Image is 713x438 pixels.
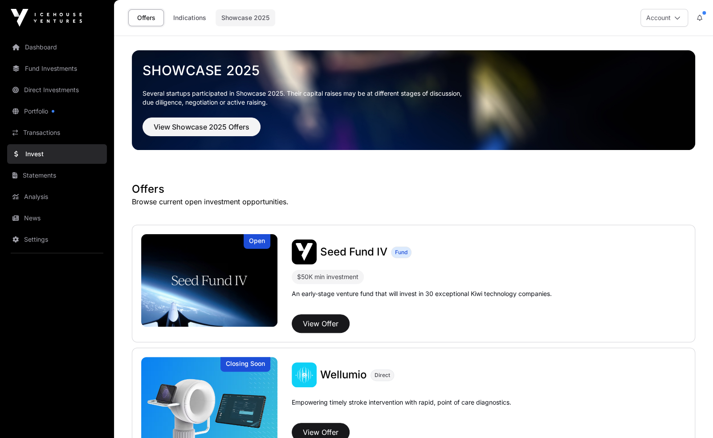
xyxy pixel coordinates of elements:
[216,9,275,26] a: Showcase 2025
[167,9,212,26] a: Indications
[640,9,688,27] button: Account
[297,272,359,282] div: $50K min investment
[143,126,261,135] a: View Showcase 2025 Offers
[7,208,107,228] a: News
[141,234,277,327] a: Seed Fund IVOpen
[292,239,317,264] img: Seed Fund IV
[143,62,684,78] a: Showcase 2025
[7,166,107,185] a: Statements
[7,80,107,100] a: Direct Investments
[7,37,107,57] a: Dashboard
[668,395,713,438] iframe: Chat Widget
[7,230,107,249] a: Settings
[244,234,270,249] div: Open
[7,101,107,121] a: Portfolio
[292,270,364,284] div: $50K min investment
[320,368,367,382] a: Wellumio
[395,249,407,256] span: Fund
[143,89,684,107] p: Several startups participated in Showcase 2025. Their capital raises may be at different stages o...
[11,9,82,27] img: Icehouse Ventures Logo
[141,234,277,327] img: Seed Fund IV
[320,245,387,258] span: Seed Fund IV
[7,59,107,78] a: Fund Investments
[320,368,367,381] span: Wellumio
[292,314,350,333] button: View Offer
[132,196,695,207] p: Browse current open investment opportunities.
[220,357,270,372] div: Closing Soon
[7,187,107,207] a: Analysis
[292,398,511,419] p: Empowering timely stroke intervention with rapid, point of care diagnostics.
[320,245,387,259] a: Seed Fund IV
[375,372,390,379] span: Direct
[154,122,249,132] span: View Showcase 2025 Offers
[132,50,695,150] img: Showcase 2025
[292,362,317,387] img: Wellumio
[7,123,107,142] a: Transactions
[7,144,107,164] a: Invest
[128,9,164,26] a: Offers
[292,289,552,298] p: An early-stage venture fund that will invest in 30 exceptional Kiwi technology companies.
[132,182,695,196] h1: Offers
[143,118,261,136] button: View Showcase 2025 Offers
